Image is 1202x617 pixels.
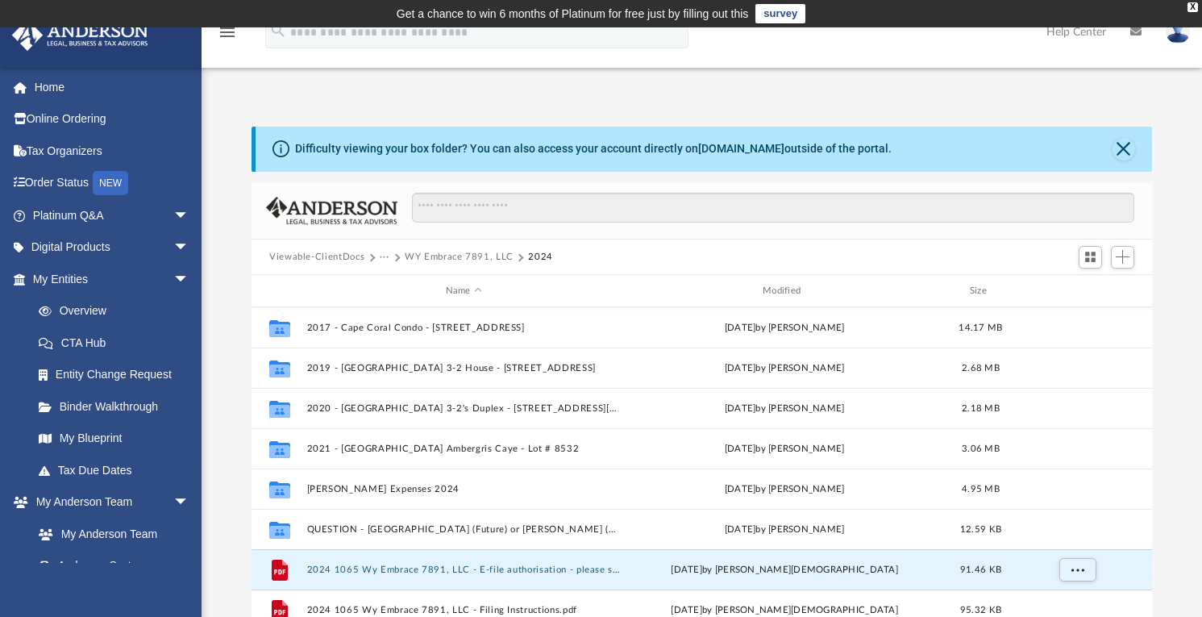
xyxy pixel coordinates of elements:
div: Size [949,284,1013,298]
button: Switch to Grid View [1079,246,1103,269]
a: survey [755,4,805,23]
button: 2024 1065 Wy Embrace 7891, LLC - E-file authorisation - please sign.pdf [307,565,621,575]
div: Modified [627,284,942,298]
input: Search files and folders [412,193,1134,223]
span: 91.46 KB [960,565,1001,574]
img: Anderson Advisors Platinum Portal [7,19,153,51]
button: QUESTION - [GEOGRAPHIC_DATA] (Future) or [PERSON_NAME] (2024) [307,524,621,535]
div: id [1020,284,1133,298]
a: Online Ordering [11,103,214,135]
a: Order StatusNEW [11,167,214,200]
button: [PERSON_NAME] Expenses 2024 [307,484,621,494]
a: My Entitiesarrow_drop_down [11,263,214,295]
span: 4.95 MB [962,485,1000,494]
a: My Anderson Team [23,518,198,550]
button: 2017 - Cape Coral Condo - [STREET_ADDRESS] [307,323,621,333]
button: Close [1113,138,1135,161]
a: Digital Productsarrow_drop_down [11,231,214,264]
div: [DATE] by [PERSON_NAME] [628,523,942,537]
img: User Pic [1166,20,1190,44]
span: arrow_drop_down [173,263,206,296]
span: 2.68 MB [962,364,1000,373]
a: menu [218,31,237,42]
button: WY Embrace 7891, LLC [405,250,514,265]
div: [DATE] by [PERSON_NAME] [628,402,942,416]
span: 12.59 KB [960,525,1001,534]
div: [DATE] by [PERSON_NAME] [628,321,942,336]
span: 2.18 MB [962,404,1000,413]
a: CTA Hub [23,327,214,359]
div: Name [306,284,621,298]
div: [DATE] by [PERSON_NAME] [628,361,942,376]
button: 2024 [528,250,553,265]
a: Entity Change Request [23,359,214,391]
a: My Anderson Teamarrow_drop_down [11,486,206,519]
button: 2024 1065 Wy Embrace 7891, LLC - Filing Instructions.pdf [307,605,621,615]
span: 95.32 KB [960,606,1001,615]
i: menu [218,23,237,42]
div: Difficulty viewing your box folder? You can also access your account directly on outside of the p... [295,140,892,157]
i: search [269,22,287,40]
div: [DATE] by [PERSON_NAME][DEMOGRAPHIC_DATA] [628,563,942,577]
button: Add [1111,246,1135,269]
a: Overview [23,295,214,327]
span: 3.06 MB [962,444,1000,453]
span: 14.17 MB [959,323,1002,332]
span: arrow_drop_down [173,199,206,232]
a: Tax Due Dates [23,454,214,486]
span: arrow_drop_down [173,231,206,265]
div: Get a chance to win 6 months of Platinum for free just by filling out this [397,4,749,23]
button: Viewable-ClientDocs [269,250,364,265]
button: 2020 - [GEOGRAPHIC_DATA] 3-2's Duplex - [STREET_ADDRESS][US_STATE] [307,403,621,414]
div: id [259,284,299,298]
a: Platinum Q&Aarrow_drop_down [11,199,214,231]
span: arrow_drop_down [173,486,206,519]
a: Binder Walkthrough [23,390,214,423]
a: My Blueprint [23,423,206,455]
button: 2021 - [GEOGRAPHIC_DATA] Ambergris Caye - Lot # 8532 [307,444,621,454]
div: NEW [93,171,128,195]
a: Home [11,71,214,103]
button: 2019 - [GEOGRAPHIC_DATA] 3-2 House - [STREET_ADDRESS] [307,363,621,373]
button: ··· [380,250,390,265]
div: [DATE] by [PERSON_NAME] [628,442,942,456]
a: Tax Organizers [11,135,214,167]
div: close [1187,2,1198,12]
a: Anderson System [23,550,206,582]
a: [DOMAIN_NAME] [698,142,784,155]
div: [DATE] by [PERSON_NAME] [628,482,942,497]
